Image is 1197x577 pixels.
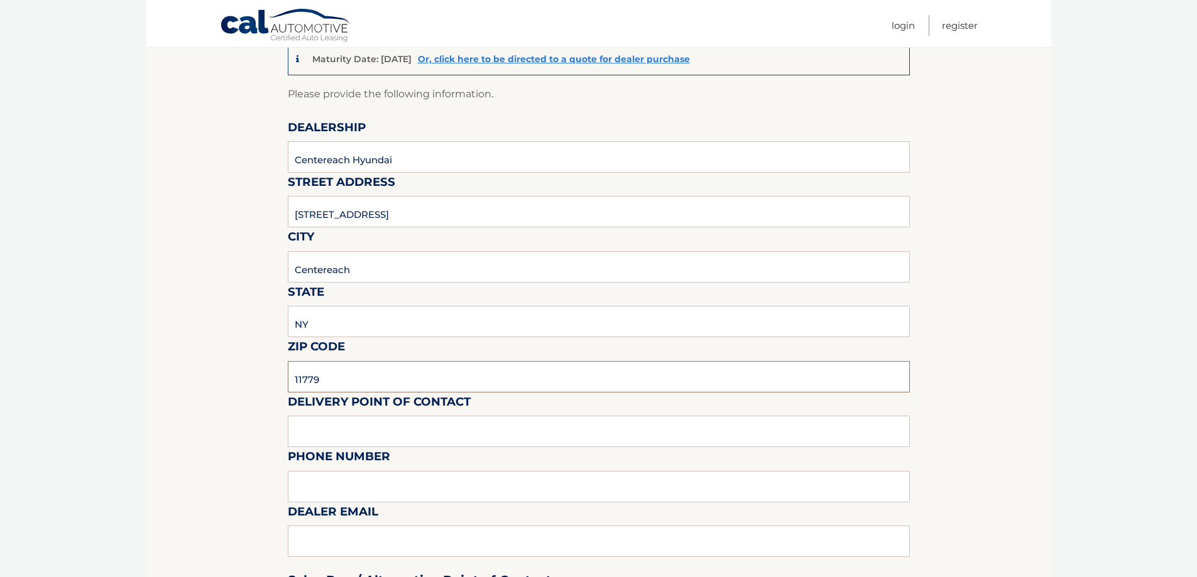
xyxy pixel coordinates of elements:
[288,502,378,526] label: Dealer Email
[288,173,395,196] label: Street Address
[942,15,978,36] a: Register
[220,8,352,45] a: Cal Automotive
[288,85,910,103] p: Please provide the following information.
[312,53,412,65] p: Maturity Date: [DATE]
[288,118,366,141] label: Dealership
[892,15,915,36] a: Login
[288,227,314,251] label: City
[288,283,324,306] label: State
[418,53,690,65] a: Or, click here to be directed to a quote for dealer purchase
[288,337,345,360] label: Zip Code
[288,447,390,470] label: Phone Number
[288,392,471,416] label: Delivery Point of Contact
